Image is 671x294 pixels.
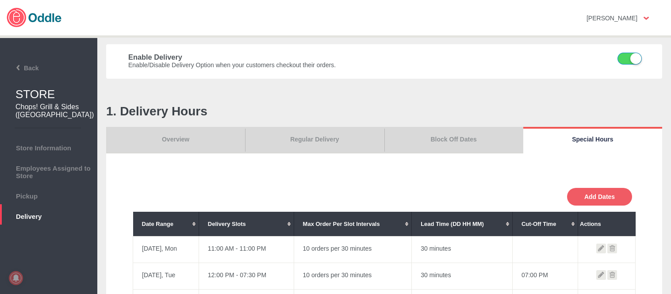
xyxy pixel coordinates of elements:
[245,127,384,153] a: Regular Delivery
[4,142,93,152] span: Store Information
[133,237,199,263] td: [DATE], Mon
[384,127,523,153] a: Block Off Dates
[208,221,285,227] div: Delivery Slots
[412,212,513,236] th: Lead Time (DD HH MM): No sort applied, activate to apply an ascending sort
[133,263,199,290] td: [DATE], Tue
[199,237,294,263] td: 11:00 AM - 11:00 PM
[4,190,93,200] span: Pickup
[412,263,513,290] td: 30 minutes
[567,188,632,206] button: Add Dates
[4,162,93,179] span: Employees Assigned to Store
[15,103,84,119] h2: Chops! Grill & Sides ([GEOGRAPHIC_DATA])
[587,15,637,22] strong: [PERSON_NAME]
[512,263,578,290] td: 07:00 PM
[521,221,569,227] div: Cut-Off Time
[142,221,190,227] div: Date Range
[421,221,503,227] div: Lead Time (DD HH MM)
[4,210,93,220] span: Delivery
[106,104,662,118] h1: 1. Delivery Hours
[294,263,412,290] td: 10 orders per 30 minutes
[199,263,294,290] td: 12:00 PM - 07:30 PM
[133,212,199,236] th: Date Range: No sort applied, activate to apply an ascending sort
[412,237,513,263] td: 30 minutes
[294,237,412,263] td: 10 orders per 30 minutes
[523,127,662,153] a: Special Hours
[578,212,636,236] th: Actions: No sort applied, sorting is disabled
[580,221,633,227] div: Actions
[644,17,649,20] img: user-option-arrow.png
[199,212,294,236] th: Delivery Slots: No sort applied, activate to apply an ascending sort
[128,61,512,69] h4: Enable/Disable Delivery Option when your customers checkout their orders.
[106,127,245,153] a: Overview
[15,88,97,101] h1: STORE
[512,212,578,236] th: Cut-Off Time: No sort applied, activate to apply an ascending sort
[303,221,403,227] div: Max Order Per Slot Intervals
[128,53,512,61] h3: Enable Delivery
[3,65,38,72] span: Back
[294,212,412,236] th: Max Order Per Slot Intervals: No sort applied, activate to apply an ascending sort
